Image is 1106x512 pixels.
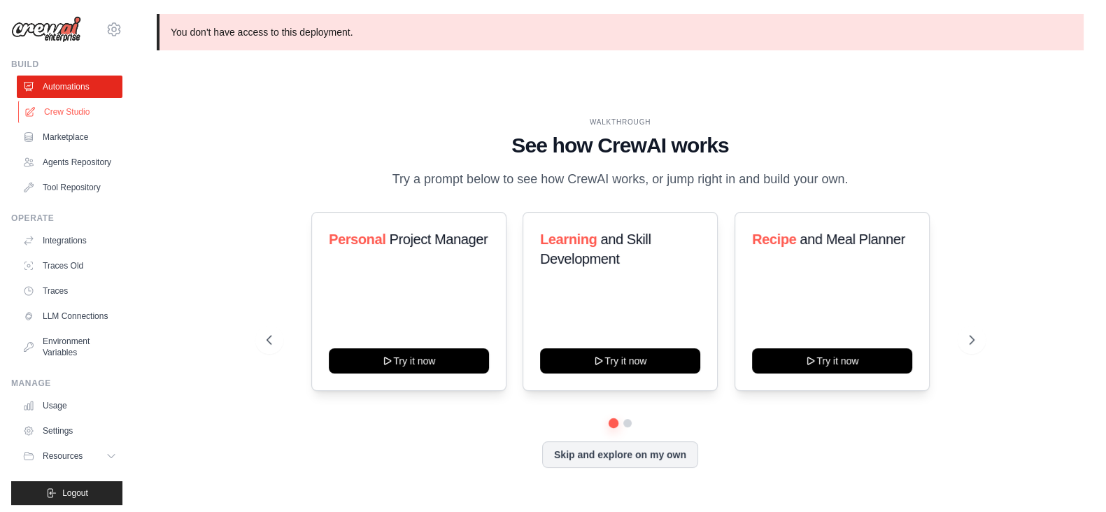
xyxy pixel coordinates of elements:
div: Build [11,59,122,70]
a: Agents Repository [17,151,122,173]
button: Resources [17,445,122,467]
a: LLM Connections [17,305,122,327]
span: Learning [540,232,597,247]
a: Tool Repository [17,176,122,199]
span: Personal [329,232,385,247]
iframe: Chat Widget [1036,445,1106,512]
p: Try a prompt below to see how CrewAI works, or jump right in and build your own. [385,169,856,190]
button: Logout [11,481,122,505]
span: Recipe [752,232,796,247]
div: Operate [11,213,122,224]
span: and Meal Planner [800,232,905,247]
p: You don't have access to this deployment. [157,14,1084,50]
button: Try it now [540,348,700,374]
a: Integrations [17,229,122,252]
span: Logout [62,488,88,499]
span: Project Manager [389,232,488,247]
button: Try it now [752,348,912,374]
a: Marketplace [17,126,122,148]
a: Crew Studio [18,101,124,123]
div: WALKTHROUGH [267,117,974,127]
div: Manage [11,378,122,389]
a: Traces Old [17,255,122,277]
img: Logo [11,16,81,43]
h1: See how CrewAI works [267,133,974,158]
a: Usage [17,394,122,417]
span: Resources [43,450,83,462]
button: Skip and explore on my own [542,441,698,468]
a: Settings [17,420,122,442]
a: Traces [17,280,122,302]
a: Automations [17,76,122,98]
a: Environment Variables [17,330,122,364]
button: Try it now [329,348,489,374]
